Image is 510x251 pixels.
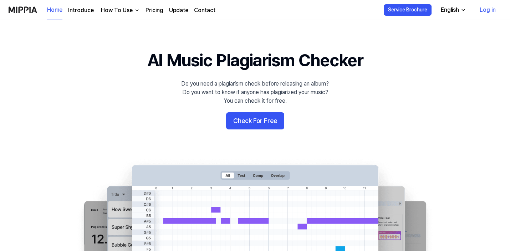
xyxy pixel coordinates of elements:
[194,6,215,15] a: Contact
[100,6,140,15] button: How To Use
[169,6,188,15] a: Update
[181,80,329,105] div: Do you need a plagiarism check before releasing an album? Do you want to know if anyone has plagi...
[435,3,470,17] button: English
[47,0,62,20] a: Home
[100,6,134,15] div: How To Use
[439,6,460,14] div: English
[147,48,363,72] h1: AI Music Plagiarism Checker
[226,112,284,129] button: Check For Free
[384,4,432,16] button: Service Brochure
[146,6,163,15] a: Pricing
[68,6,94,15] a: Introduce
